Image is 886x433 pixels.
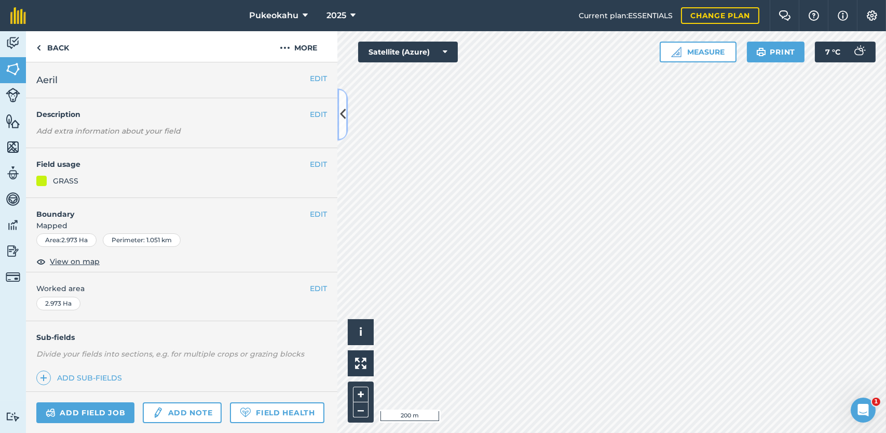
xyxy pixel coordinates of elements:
[36,283,327,294] span: Worked area
[26,198,310,220] h4: Boundary
[6,191,20,207] img: svg+xml;base64,PD94bWwgdmVyc2lvbj0iMS4wIiBlbmNvZGluZz0idXRmLTgiPz4KPCEtLSBHZW5lcmF0b3I6IEFkb2JlIE...
[36,42,41,54] img: svg+xml;base64,PHN2ZyB4bWxucz0iaHR0cDovL3d3dy53My5vcmcvMjAwMC9zdmciIHdpZHRoPSI5IiBoZWlnaHQ9IjI0Ii...
[249,9,298,22] span: Pukeokahu
[152,406,163,419] img: svg+xml;base64,PD94bWwgdmVyc2lvbj0iMS4wIiBlbmNvZGluZz0idXRmLTgiPz4KPCEtLSBHZW5lcmF0b3I6IEFkb2JlIE...
[36,349,304,359] em: Divide your fields into sections, e.g. for multiple crops or grazing blocks
[36,233,97,247] div: Area : 2.973 Ha
[36,255,100,268] button: View on map
[280,42,290,54] img: svg+xml;base64,PHN2ZyB4bWxucz0iaHR0cDovL3d3dy53My5vcmcvMjAwMC9zdmciIHdpZHRoPSIyMCIgaGVpZ2h0PSIyNC...
[815,42,876,62] button: 7 °C
[326,9,346,22] span: 2025
[10,7,26,24] img: fieldmargin Logo
[355,358,366,369] img: Four arrows, one pointing top left, one top right, one bottom right and the last bottom left
[348,319,374,345] button: i
[310,109,327,120] button: EDIT
[359,325,362,338] span: i
[6,113,20,129] img: svg+xml;base64,PHN2ZyB4bWxucz0iaHR0cDovL3d3dy53My5vcmcvMjAwMC9zdmciIHdpZHRoPSI1NiIgaGVpZ2h0PSI2MC...
[747,42,805,62] button: Print
[46,406,56,419] img: svg+xml;base64,PD94bWwgdmVyc2lvbj0iMS4wIiBlbmNvZGluZz0idXRmLTgiPz4KPCEtLSBHZW5lcmF0b3I6IEFkb2JlIE...
[872,398,880,406] span: 1
[36,159,310,170] h4: Field usage
[353,402,369,417] button: –
[310,159,327,170] button: EDIT
[756,46,766,58] img: svg+xml;base64,PHN2ZyB4bWxucz0iaHR0cDovL3d3dy53My5vcmcvMjAwMC9zdmciIHdpZHRoPSIxOSIgaGVpZ2h0PSIyNC...
[53,175,78,187] div: GRASS
[6,412,20,422] img: svg+xml;base64,PD94bWwgdmVyc2lvbj0iMS4wIiBlbmNvZGluZz0idXRmLTgiPz4KPCEtLSBHZW5lcmF0b3I6IEFkb2JlIE...
[36,255,46,268] img: svg+xml;base64,PHN2ZyB4bWxucz0iaHR0cDovL3d3dy53My5vcmcvMjAwMC9zdmciIHdpZHRoPSIxOCIgaGVpZ2h0PSIyNC...
[103,233,181,247] div: Perimeter : 1.051 km
[6,139,20,155] img: svg+xml;base64,PHN2ZyB4bWxucz0iaHR0cDovL3d3dy53My5vcmcvMjAwMC9zdmciIHdpZHRoPSI1NiIgaGVpZ2h0PSI2MC...
[849,42,869,62] img: svg+xml;base64,PD94bWwgdmVyc2lvbj0iMS4wIiBlbmNvZGluZz0idXRmLTgiPz4KPCEtLSBHZW5lcmF0b3I6IEFkb2JlIE...
[36,73,58,87] span: Aeril
[26,220,337,231] span: Mapped
[143,402,222,423] a: Add note
[40,372,47,384] img: svg+xml;base64,PHN2ZyB4bWxucz0iaHR0cDovL3d3dy53My5vcmcvMjAwMC9zdmciIHdpZHRoPSIxNCIgaGVpZ2h0PSIyNC...
[36,297,80,310] div: 2.973 Ha
[26,332,337,343] h4: Sub-fields
[579,10,673,21] span: Current plan : ESSENTIALS
[6,270,20,284] img: svg+xml;base64,PD94bWwgdmVyc2lvbj0iMS4wIiBlbmNvZGluZz0idXRmLTgiPz4KPCEtLSBHZW5lcmF0b3I6IEFkb2JlIE...
[6,61,20,77] img: svg+xml;base64,PHN2ZyB4bWxucz0iaHR0cDovL3d3dy53My5vcmcvMjAwMC9zdmciIHdpZHRoPSI1NiIgaGVpZ2h0PSI2MC...
[6,217,20,233] img: svg+xml;base64,PD94bWwgdmVyc2lvbj0iMS4wIiBlbmNvZGluZz0idXRmLTgiPz4KPCEtLSBHZW5lcmF0b3I6IEFkb2JlIE...
[310,283,327,294] button: EDIT
[851,398,876,423] iframe: Intercom live chat
[26,31,79,62] a: Back
[660,42,737,62] button: Measure
[310,73,327,84] button: EDIT
[6,243,20,259] img: svg+xml;base64,PD94bWwgdmVyc2lvbj0iMS4wIiBlbmNvZGluZz0idXRmLTgiPz4KPCEtLSBHZW5lcmF0b3I6IEFkb2JlIE...
[671,47,681,57] img: Ruler icon
[260,31,337,62] button: More
[6,35,20,51] img: svg+xml;base64,PD94bWwgdmVyc2lvbj0iMS4wIiBlbmNvZGluZz0idXRmLTgiPz4KPCEtLSBHZW5lcmF0b3I6IEFkb2JlIE...
[36,402,134,423] a: Add field job
[825,42,840,62] span: 7 ° C
[353,387,369,402] button: +
[50,256,100,267] span: View on map
[779,10,791,21] img: Two speech bubbles overlapping with the left bubble in the forefront
[358,42,458,62] button: Satellite (Azure)
[838,9,848,22] img: svg+xml;base64,PHN2ZyB4bWxucz0iaHR0cDovL3d3dy53My5vcmcvMjAwMC9zdmciIHdpZHRoPSIxNyIgaGVpZ2h0PSIxNy...
[866,10,878,21] img: A cog icon
[310,208,327,220] button: EDIT
[230,402,324,423] a: Field Health
[808,10,820,21] img: A question mark icon
[6,88,20,102] img: svg+xml;base64,PD94bWwgdmVyc2lvbj0iMS4wIiBlbmNvZGluZz0idXRmLTgiPz4KPCEtLSBHZW5lcmF0b3I6IEFkb2JlIE...
[6,165,20,181] img: svg+xml;base64,PD94bWwgdmVyc2lvbj0iMS4wIiBlbmNvZGluZz0idXRmLTgiPz4KPCEtLSBHZW5lcmF0b3I6IEFkb2JlIE...
[36,126,181,136] em: Add extra information about your field
[36,109,327,120] h4: Description
[681,7,759,24] a: Change plan
[36,371,126,385] a: Add sub-fields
